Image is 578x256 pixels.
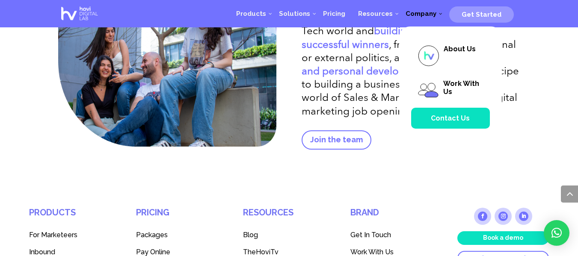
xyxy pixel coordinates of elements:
span: Solutions [279,10,310,18]
h4: Resources [243,208,335,226]
h4: Brand [350,208,442,226]
a: Book a demo [457,231,549,245]
span: Products [236,10,266,18]
span: Get Started [462,11,501,18]
a: Products [230,1,273,26]
span: Pay Online [136,248,170,256]
span: Resources [358,10,393,18]
span: Work With Us [350,248,394,256]
a: Join the team [302,130,371,150]
a: Pricing [317,1,352,26]
a: Work With Us [411,73,490,108]
a: Follow on Instagram [495,208,512,225]
a: Resources [352,1,399,26]
a: Get Started [449,7,514,20]
span: Get In Touch [350,231,391,239]
span: Inbound [29,248,55,256]
span: TheHoviTv [243,248,279,256]
span: For Marketeers [29,231,77,239]
span: Company [406,10,436,18]
a: Get In Touch [350,226,442,243]
span: About Us [444,45,476,53]
span: Packages [136,231,168,239]
h4: Pricing [136,208,228,226]
a: Contact Us [411,108,490,129]
a: Follow on Facebook [474,208,491,225]
a: Packages [136,226,228,243]
a: Solutions [273,1,317,26]
span: building a team of really successful winners [302,26,488,50]
a: Company [399,1,443,26]
a: Blog [243,226,335,243]
span: Work With Us [443,79,479,96]
h4: Products [29,208,121,226]
span: Pricing [323,10,345,18]
a: About Us [411,38,490,73]
span: Contact Us [431,114,470,122]
a: Follow on LinkedIn [515,208,532,225]
strong: and personal development [302,67,430,77]
span: Blog [243,231,258,239]
a: For Marketeers [29,226,121,243]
